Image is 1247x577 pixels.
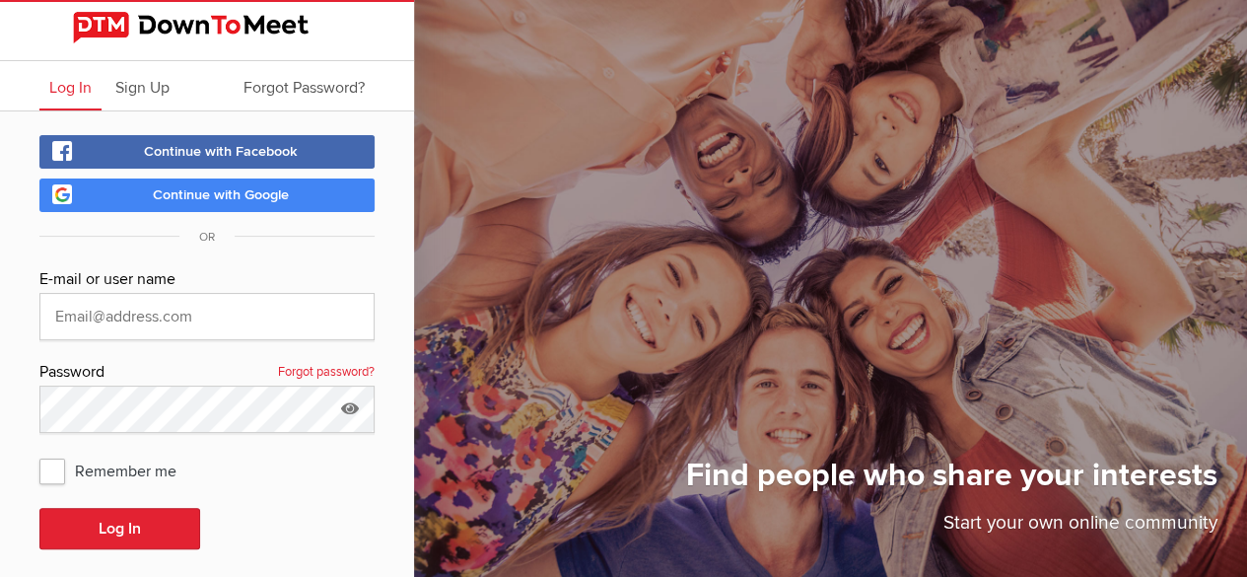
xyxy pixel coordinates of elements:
[234,61,375,110] a: Forgot Password?
[179,230,235,245] span: OR
[686,509,1217,547] p: Start your own online community
[153,186,289,203] span: Continue with Google
[39,453,196,488] span: Remember me
[39,61,102,110] a: Log In
[39,135,375,169] a: Continue with Facebook
[39,360,375,386] div: Password
[115,78,170,98] span: Sign Up
[105,61,179,110] a: Sign Up
[39,508,200,549] button: Log In
[73,12,341,43] img: DownToMeet
[243,78,365,98] span: Forgot Password?
[686,456,1217,509] h1: Find people who share your interests
[39,293,375,340] input: Email@address.com
[278,360,375,386] a: Forgot password?
[39,179,375,212] a: Continue with Google
[49,78,92,98] span: Log In
[39,267,375,293] div: E-mail or user name
[144,143,298,160] span: Continue with Facebook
